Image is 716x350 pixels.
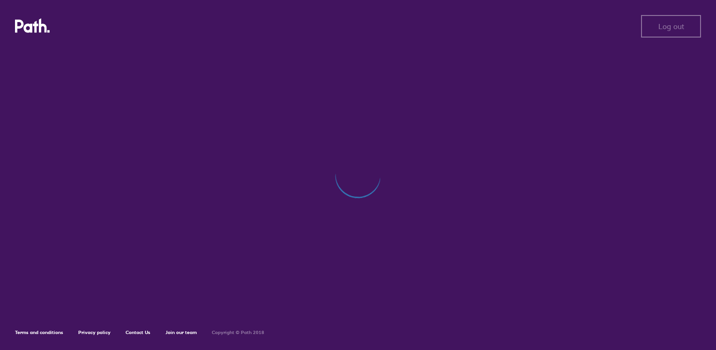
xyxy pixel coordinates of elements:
a: Terms and conditions [15,329,63,335]
span: Log out [658,22,684,30]
h6: Copyright © Path 2018 [212,330,264,335]
a: Contact Us [126,329,150,335]
a: Privacy policy [78,329,111,335]
button: Log out [641,15,701,38]
a: Join our team [165,329,197,335]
